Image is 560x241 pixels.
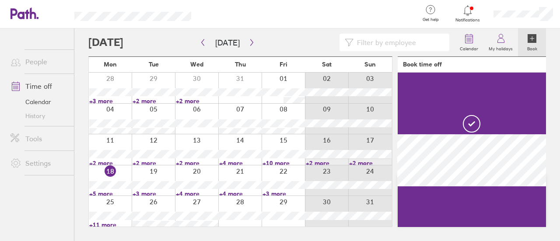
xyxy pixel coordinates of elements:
[518,28,546,56] a: Book
[176,190,218,198] a: +4 more
[235,61,246,68] span: Thu
[104,61,117,68] span: Mon
[133,190,175,198] a: +3 more
[176,159,218,167] a: +2 more
[89,190,132,198] a: +5 more
[280,61,287,68] span: Fri
[454,17,482,23] span: Notifications
[133,97,175,105] a: +2 more
[89,159,132,167] a: +2 more
[306,159,348,167] a: +2 more
[416,17,445,22] span: Get help
[3,95,74,109] a: Calendar
[262,159,305,167] a: +10 more
[455,44,483,52] label: Calendar
[262,190,305,198] a: +3 more
[149,61,159,68] span: Tue
[353,34,444,51] input: Filter by employee
[3,77,74,95] a: Time off
[454,4,482,23] a: Notifications
[483,28,518,56] a: My holidays
[3,53,74,70] a: People
[349,159,392,167] a: +2 more
[219,190,262,198] a: +4 more
[89,97,132,105] a: +3 more
[208,35,247,50] button: [DATE]
[322,61,332,68] span: Sat
[133,159,175,167] a: +2 more
[364,61,376,68] span: Sun
[219,159,262,167] a: +4 more
[190,61,203,68] span: Wed
[403,61,442,68] div: Book time off
[3,109,74,123] a: History
[3,154,74,172] a: Settings
[176,97,218,105] a: +2 more
[522,44,542,52] label: Book
[89,221,132,229] a: +11 more
[3,130,74,147] a: Tools
[483,44,518,52] label: My holidays
[455,28,483,56] a: Calendar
